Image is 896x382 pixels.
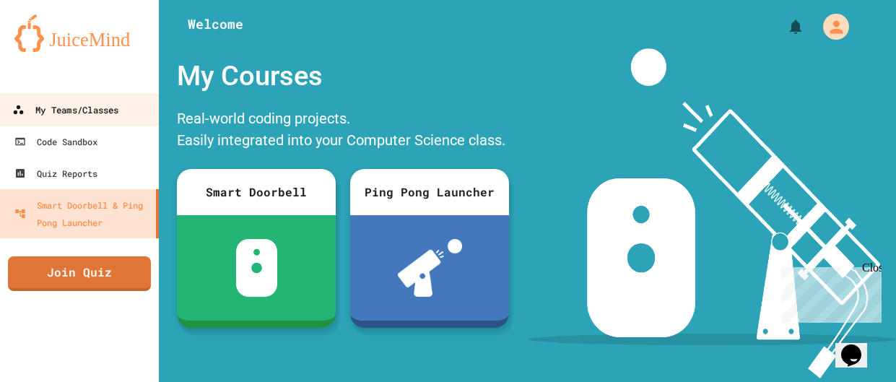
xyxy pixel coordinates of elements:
div: Chat with us now!Close [6,6,100,92]
a: Join Quiz [8,256,151,291]
div: My Notifications [760,14,808,39]
img: sdb-white.svg [236,239,277,297]
div: Code Sandbox [14,133,97,150]
div: Real-world coding projects. Easily integrated into your Computer Science class. [170,104,516,158]
div: My Teams/Classes [12,101,118,119]
div: My Courses [170,48,516,104]
div: Smart Doorbell [177,169,336,215]
img: ppl-with-ball.png [398,239,462,297]
div: Ping Pong Launcher [350,169,509,215]
iframe: chat widget [776,261,882,323]
img: logo-orange.svg [14,14,144,52]
div: My Account [808,10,853,43]
iframe: chat widget [835,324,882,368]
div: Quiz Reports [14,165,97,182]
div: Smart Doorbell & Ping Pong Launcher [14,196,150,231]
